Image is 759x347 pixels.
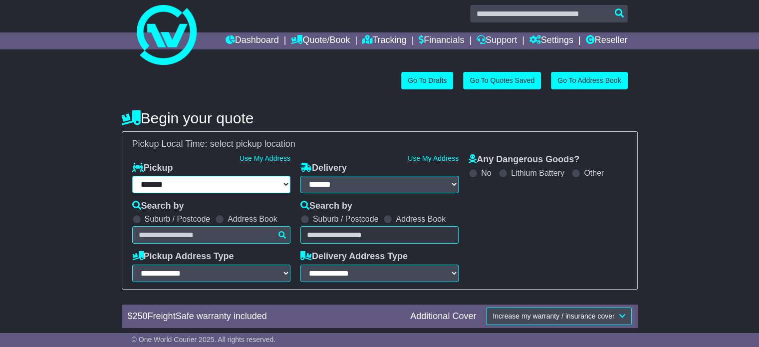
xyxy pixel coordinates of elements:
a: Go To Quotes Saved [463,72,541,89]
label: Other [584,168,604,178]
a: Support [477,32,517,49]
label: Pickup Address Type [132,251,234,262]
label: Address Book [396,214,446,224]
span: © One World Courier 2025. All rights reserved. [132,336,276,344]
label: Pickup [132,163,173,174]
label: Lithium Battery [511,168,564,178]
label: Suburb / Postcode [145,214,211,224]
div: $ FreightSafe warranty included [123,311,406,322]
a: Use My Address [408,154,459,162]
label: Delivery [300,163,347,174]
label: Suburb / Postcode [313,214,379,224]
button: Increase my warranty / insurance cover [486,308,631,325]
span: select pickup location [210,139,295,149]
span: Increase my warranty / insurance cover [493,312,614,320]
a: Go To Drafts [401,72,453,89]
label: No [481,168,491,178]
a: Use My Address [240,154,290,162]
a: Dashboard [226,32,279,49]
label: Search by [132,201,184,212]
h4: Begin your quote [122,110,638,126]
label: Address Book [228,214,277,224]
a: Reseller [585,32,627,49]
label: Search by [300,201,352,212]
a: Settings [529,32,573,49]
div: Pickup Local Time: [127,139,632,150]
a: Tracking [362,32,406,49]
div: Additional Cover [405,311,481,322]
label: Delivery Address Type [300,251,408,262]
span: 250 [133,311,148,321]
label: Any Dangerous Goods? [469,154,579,165]
a: Financials [419,32,464,49]
a: Go To Address Book [551,72,627,89]
a: Quote/Book [291,32,350,49]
